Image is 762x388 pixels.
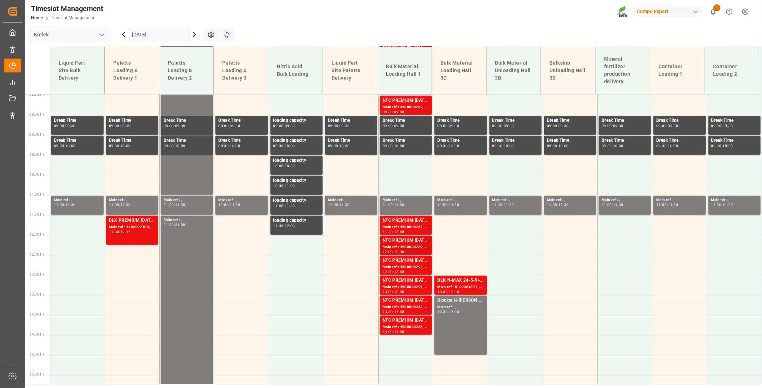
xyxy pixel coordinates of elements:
div: 11:30 [383,230,393,233]
div: 09:00 [383,124,393,127]
div: 09:30 [394,124,404,127]
button: show 1 new notifications [705,4,721,20]
div: Break Time [492,137,539,144]
div: 11:30 [109,230,119,233]
div: - [174,124,175,127]
div: Bulkship Unloading Hall 3B [547,56,589,85]
div: Main ref : , [711,197,758,203]
input: Type to search/select [30,28,109,41]
span: 09:30 Hr [29,132,44,136]
div: Break Time [109,137,155,144]
div: 09:30 [504,124,514,127]
div: 09:00 [273,124,284,127]
div: 09:30 [547,144,557,147]
div: - [448,310,449,313]
div: 09:00 [109,124,119,127]
div: 14:30 [394,330,404,333]
div: 13:00 [383,290,393,293]
div: loading capacity [273,137,320,144]
div: Paletts Loading & Delivery 3 [219,56,262,85]
div: - [721,144,722,147]
div: - [721,203,722,206]
div: - [393,330,394,333]
div: - [283,184,284,187]
div: Mineral fertilizer production delivery [601,52,644,88]
div: 10:00 [230,144,240,147]
div: 11:30 [230,203,240,206]
div: 11:30 [504,203,514,206]
div: - [393,230,394,233]
div: Liquid Fert Site Bulk Delivery [56,56,99,85]
div: 11:30 [285,204,295,207]
div: 10:00 [449,144,459,147]
div: Break Time [54,137,101,144]
div: 11:30 [668,203,678,206]
div: 13:30 [394,290,404,293]
div: 12:00 [394,230,404,233]
div: 11:00 [218,203,229,206]
div: 09:30 [613,124,623,127]
div: Main ref : , [54,197,101,203]
div: 11:30 [273,224,284,227]
div: - [448,203,449,206]
div: 11:00 [711,203,722,206]
div: 10:00 [65,144,76,147]
div: 13:30 [437,310,448,313]
div: 09:30 [65,124,76,127]
div: Break Time [602,137,648,144]
input: DD.MM.YYYY [128,28,190,41]
div: Break Time [54,117,101,124]
div: Timeslot Management [31,3,103,14]
div: Break Time [164,137,210,144]
div: BLK N-MAX 24-5-5+2+TE BULK [437,277,484,284]
div: - [393,124,394,127]
div: 09:30 [668,124,678,127]
div: Main ref : , [164,197,210,203]
div: Main ref : , [164,217,210,223]
div: Bulk Material Loading Hall 3C [438,56,480,85]
div: Break Time [383,117,429,124]
div: - [393,290,394,293]
span: 14:00 Hr [29,312,44,316]
div: 11:00 [492,203,503,206]
div: - [229,124,230,127]
div: 10:00 [504,144,514,147]
div: NTC PREMIUM [DATE]+3+TE BULK [383,257,429,264]
div: Main ref : 4500000289, 2000000239 [383,244,429,250]
div: 14:00 [394,310,404,313]
div: 11:00 [109,203,119,206]
div: loading capacity [273,157,320,164]
div: 10:00 [273,164,284,167]
div: Break Time [437,117,484,124]
div: 11:30 [394,203,404,206]
div: - [612,124,613,127]
div: Liquid Fert Site Paletts Delivery [329,56,372,85]
div: 09:30 [383,144,393,147]
div: 09:00 [711,124,722,127]
div: - [119,144,120,147]
div: - [502,144,503,147]
div: 09:30 [449,124,459,127]
div: 10:00 [558,144,569,147]
div: 11:30 [175,203,185,206]
div: Main ref : , [109,197,155,203]
div: 11:30 [613,203,623,206]
div: - [557,203,558,206]
div: 09:30 [558,124,569,127]
div: - [393,270,394,273]
div: BLK PREMIUM [DATE] 25kg (x42) INTKGA 0-0-28 25kg (x40) INT [109,217,155,224]
div: 09:00 [547,124,557,127]
div: 11:30 [449,203,459,206]
div: Main ref : , [383,197,429,203]
div: Main ref : , [218,197,265,203]
div: 09:30 [656,144,667,147]
div: Break Time [383,137,429,144]
div: - [393,310,394,313]
div: 09:30 [711,144,722,147]
div: 09:30 [437,144,448,147]
div: Main ref : , [602,197,648,203]
div: - [557,124,558,127]
div: 08:30 [383,110,393,114]
div: 11:00 [328,203,338,206]
button: Compo Expert [634,5,705,18]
